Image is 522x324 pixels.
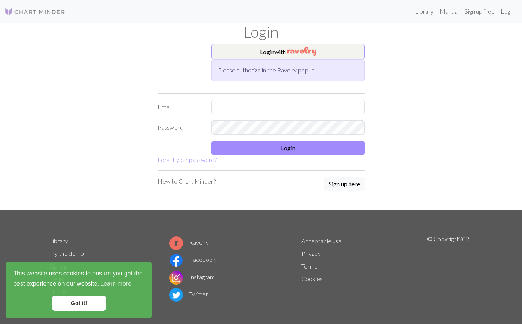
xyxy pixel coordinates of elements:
[49,250,84,257] a: Try the demo
[169,271,183,285] img: Instagram logo
[13,269,145,289] span: This website uses cookies to ensure you get the best experience on our website.
[158,177,216,186] p: New to Chart Minder?
[169,239,209,246] a: Ravelry
[169,256,216,263] a: Facebook
[153,120,207,135] label: Password
[6,262,152,318] div: cookieconsent
[412,4,437,19] a: Library
[153,100,207,114] label: Email
[301,237,342,244] a: Acceptable use
[158,156,217,163] a: Forgot your password?
[324,177,365,191] button: Sign up here
[52,296,106,311] a: dismiss cookie message
[324,177,365,192] a: Sign up here
[211,44,365,59] button: Loginwith
[169,290,208,297] a: Twitter
[169,288,183,302] img: Twitter logo
[498,4,517,19] a: Login
[99,278,132,289] a: learn more about cookies
[211,141,365,155] button: Login
[301,275,323,282] a: Cookies
[287,47,316,56] img: Ravelry
[437,4,462,19] a: Manual
[49,237,68,244] a: Library
[462,4,498,19] a: Sign up free
[427,234,473,311] p: © Copyright 2025
[169,273,215,280] a: Instagram
[211,59,365,81] div: Please authorize in the Ravelry popup
[45,23,478,41] h1: Login
[169,253,183,267] img: Facebook logo
[169,236,183,250] img: Ravelry logo
[301,263,317,270] a: Terms
[301,250,321,257] a: Privacy
[5,7,65,16] img: Logo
